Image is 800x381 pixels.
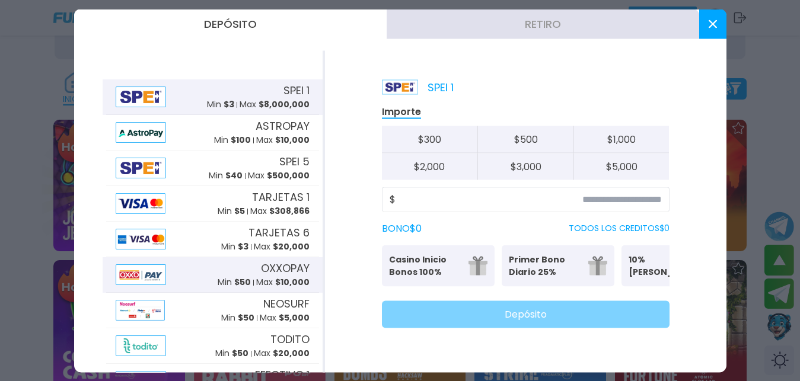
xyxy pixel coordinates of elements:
[231,134,251,146] span: $ 100
[215,347,248,360] p: Min
[261,260,310,276] span: OXXOPAY
[238,241,248,252] span: $ 3
[254,347,310,360] p: Max
[238,312,254,324] span: $ 50
[256,118,310,134] span: ASTROPAY
[103,257,323,292] button: AlipayOXXOPAYMin $50Max $10,000
[214,134,251,146] p: Min
[250,205,310,217] p: Max
[116,86,167,107] img: Alipay
[103,185,323,221] button: AlipayTARJETAS 1Min $5Max $308,866
[382,79,418,94] img: Platform Logo
[382,126,478,153] button: $300
[477,126,573,153] button: $500
[260,312,310,324] p: Max
[116,157,167,178] img: Alipay
[225,169,243,181] span: $ 40
[116,264,167,284] img: Alipay
[256,134,310,146] p: Max
[221,312,254,324] p: Min
[103,150,323,185] button: AlipaySPEI 5Min $40Max $500,000
[273,347,310,359] span: $ 20,000
[116,335,167,356] img: Alipay
[275,134,310,146] span: $ 10,000
[234,276,251,288] span: $ 50
[74,9,387,39] button: Depósito
[382,153,478,180] button: $2,000
[256,276,310,289] p: Max
[390,192,396,206] span: $
[387,9,699,39] button: Retiro
[382,105,421,119] p: Importe
[275,276,310,288] span: $ 10,000
[263,296,310,312] span: NEOSURF
[573,153,670,180] button: $5,000
[240,98,310,111] p: Max
[279,312,310,324] span: $ 5,000
[267,169,310,181] span: $ 500,000
[232,347,248,359] span: $ 50
[588,256,607,275] img: gift
[382,221,422,235] label: BONO $ 0
[252,189,310,205] span: TARJETAS 1
[509,253,581,278] p: Primer Bono Diario 25%
[103,292,323,328] button: AlipayNEOSURFMin $50Max $5,000
[382,300,670,328] button: Depósito
[218,276,251,289] p: Min
[224,98,234,110] span: $ 3
[103,221,323,257] button: AlipayTARJETAS 6Min $3Max $20,000
[248,225,310,241] span: TARJETAS 6
[209,169,243,182] p: Min
[283,82,310,98] span: SPEI 1
[389,253,461,278] p: Casino Inicio Bonos 100%
[103,328,323,363] button: AlipayTODITOMin $50Max $20,000
[116,299,165,320] img: Alipay
[103,114,323,150] button: AlipayASTROPAYMin $100Max $10,000
[248,169,310,182] p: Max
[573,126,670,153] button: $1,000
[270,331,310,347] span: TODITO
[273,241,310,252] span: $ 20,000
[468,256,487,275] img: gift
[269,205,310,217] span: $ 308,866
[382,245,495,286] button: Casino Inicio Bonos 100%
[279,153,310,169] span: SPEI 5
[254,241,310,253] p: Max
[259,98,310,110] span: $ 8,000,000
[207,98,234,111] p: Min
[116,228,167,249] img: Alipay
[477,153,573,180] button: $3,000
[629,253,701,278] p: 10% [PERSON_NAME]
[218,205,245,217] p: Min
[502,245,614,286] button: Primer Bono Diario 25%
[116,193,165,213] img: Alipay
[569,222,670,235] p: TODOS LOS CREDITOS $ 0
[103,79,323,114] button: AlipaySPEI 1Min $3Max $8,000,000
[234,205,245,217] span: $ 5
[382,79,454,95] p: SPEI 1
[621,245,734,286] button: 10% [PERSON_NAME]
[116,121,167,142] img: Alipay
[221,241,248,253] p: Min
